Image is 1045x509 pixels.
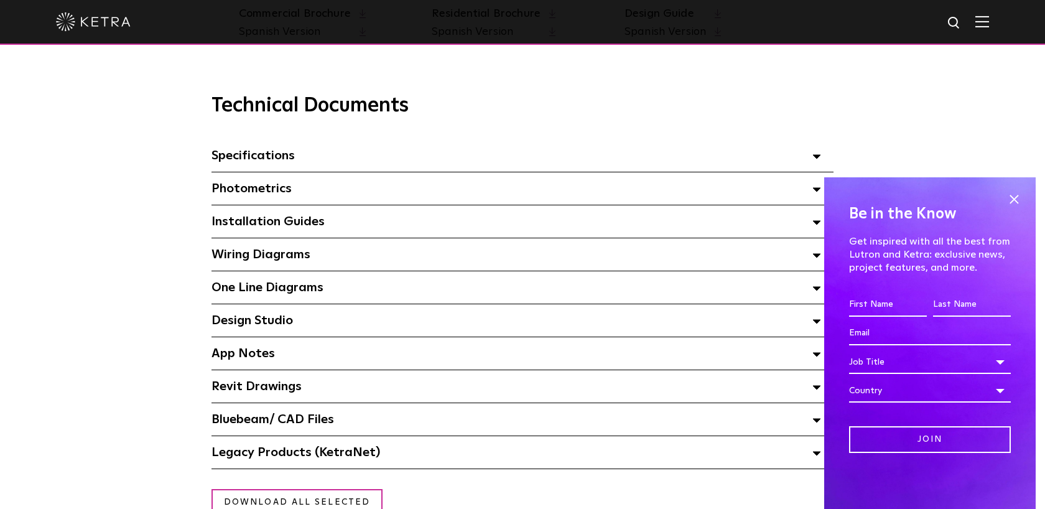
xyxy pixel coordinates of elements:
[211,314,293,327] span: Design Studio
[849,322,1011,345] input: Email
[211,149,295,162] span: Specifications
[211,446,380,459] span: Legacy Products (KetraNet)
[211,215,325,228] span: Installation Guides
[211,248,310,261] span: Wiring Diagrams
[933,293,1011,317] input: Last Name
[211,94,834,118] h3: Technical Documents
[56,12,131,31] img: ketra-logo-2019-white
[849,379,1011,403] div: Country
[975,16,989,27] img: Hamburger%20Nav.svg
[211,281,323,294] span: One Line Diagrams
[947,16,962,31] img: search icon
[849,350,1011,374] div: Job Title
[849,426,1011,453] input: Join
[211,380,302,393] span: Revit Drawings
[849,235,1011,274] p: Get inspired with all the best from Lutron and Ketra: exclusive news, project features, and more.
[211,347,275,360] span: App Notes
[849,293,927,317] input: First Name
[211,413,334,426] span: Bluebeam/ CAD Files
[849,202,1011,226] h4: Be in the Know
[211,182,292,195] span: Photometrics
